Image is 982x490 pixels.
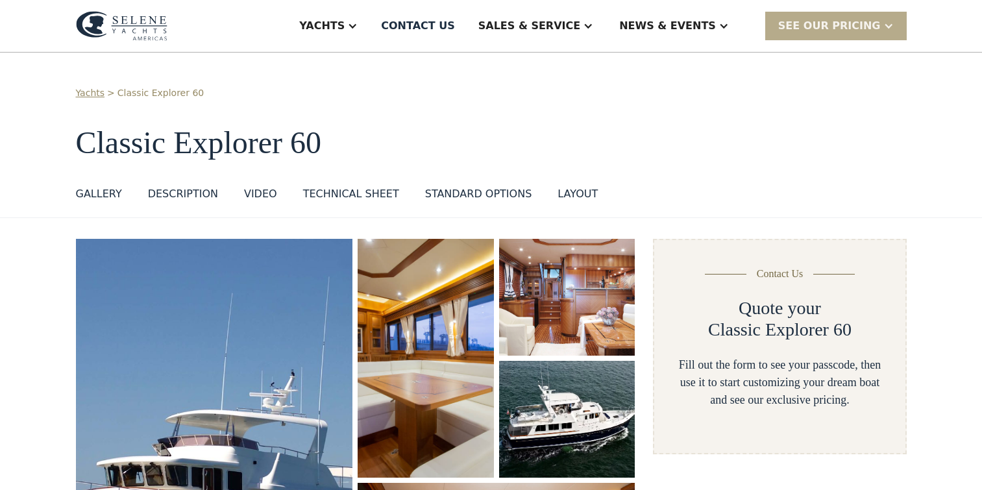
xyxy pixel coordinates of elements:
div: GALLERY [76,186,122,202]
h1: Classic Explorer 60 [76,126,907,160]
h2: Classic Explorer 60 [708,319,852,341]
h2: Quote your [739,297,821,319]
a: Classic Explorer 60 [117,86,204,100]
a: GALLERY [76,186,122,207]
a: Yachts [76,86,105,100]
a: VIDEO [244,186,277,207]
a: DESCRIPTION [148,186,218,207]
div: Contact Us [757,266,804,282]
div: Yachts [299,18,345,34]
img: logo [76,11,167,41]
div: SEE Our Pricing [778,18,881,34]
div: News & EVENTS [619,18,716,34]
div: Contact US [381,18,455,34]
a: standard options [425,186,532,207]
div: Technical sheet [303,186,399,202]
div: layout [558,186,598,202]
div: Fill out the form to see your passcode, then use it to start customizing your dream boat and see ... [675,356,884,409]
div: standard options [425,186,532,202]
div: DESCRIPTION [148,186,218,202]
a: layout [558,186,598,207]
a: Technical sheet [303,186,399,207]
div: VIDEO [244,186,277,202]
div: Sales & Service [478,18,580,34]
div: > [107,86,115,100]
